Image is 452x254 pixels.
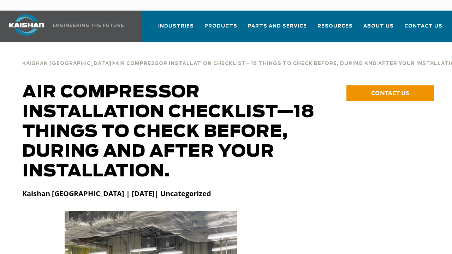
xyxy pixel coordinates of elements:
a: About Us [363,17,394,41]
img: Engineering the future [53,24,124,27]
span: About Us [363,22,394,30]
a: Resources [317,17,353,41]
a: Parts and Service [248,17,307,41]
span: Parts and Service [248,22,307,30]
a: Contact Us [404,17,442,41]
a: Products [204,17,237,41]
strong: Kaishan [GEOGRAPHIC_DATA] | [DATE]| Uncategorized [22,189,211,198]
span: Products [204,22,237,30]
a: CONTACT US [346,85,434,101]
span: Resources [317,22,353,30]
a: Kaishan [GEOGRAPHIC_DATA] [22,60,112,66]
h1: Air Compressor Installation Checklist—18 Things To Check Before, During and After Your Installation. [22,83,326,181]
span: Industries [158,22,194,30]
span: CONTACT US [371,89,409,97]
span: Contact Us [404,22,442,30]
span: Kaishan [GEOGRAPHIC_DATA] [22,61,112,66]
a: Industries [158,17,194,41]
